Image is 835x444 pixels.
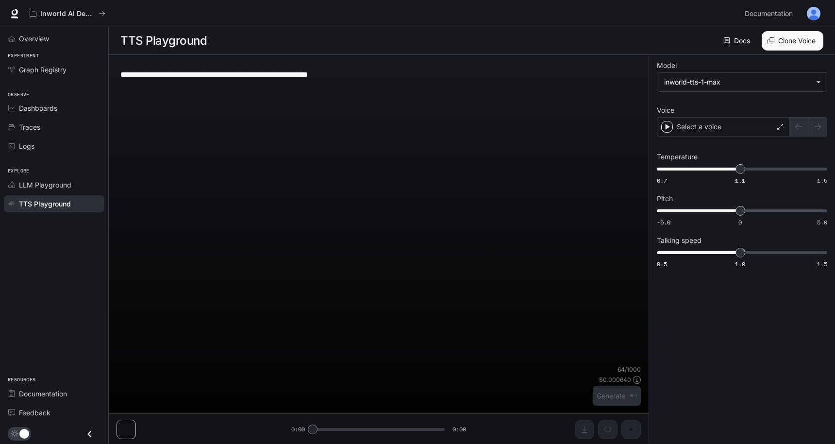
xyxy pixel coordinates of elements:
span: Feedback [19,408,50,418]
span: 1.0 [735,260,745,268]
a: Documentation [4,385,104,402]
a: Feedback [4,404,104,421]
p: Temperature [657,154,698,160]
span: Overview [19,34,49,44]
p: $ 0.000640 [599,376,631,384]
a: Traces [4,119,104,136]
h1: TTS Playground [120,31,207,51]
span: Traces [19,122,40,132]
p: Pitch [657,195,673,202]
a: LLM Playground [4,176,104,193]
span: 1.1 [735,176,745,185]
img: User avatar [807,7,820,20]
a: Overview [4,30,104,47]
span: -5.0 [657,218,670,226]
span: 0.7 [657,176,667,185]
span: LLM Playground [19,180,71,190]
a: Graph Registry [4,61,104,78]
span: Documentation [19,389,67,399]
span: Dashboards [19,103,57,113]
span: Dark mode toggle [19,428,29,439]
a: Dashboards [4,100,104,117]
a: Documentation [741,4,800,23]
button: All workspaces [25,4,110,23]
p: Voice [657,107,674,114]
span: 0.5 [657,260,667,268]
span: 5.0 [817,218,827,226]
button: Clone Voice [762,31,823,51]
p: Select a voice [677,122,721,132]
p: Inworld AI Demos [40,10,95,18]
span: Graph Registry [19,65,67,75]
span: 1.5 [817,260,827,268]
a: Logs [4,137,104,154]
a: Docs [721,31,754,51]
span: Documentation [745,8,793,20]
a: TTS Playground [4,195,104,212]
div: inworld-tts-1-max [657,73,827,91]
span: TTS Playground [19,199,71,209]
span: 0 [738,218,742,226]
span: Logs [19,141,34,151]
span: 1.5 [817,176,827,185]
button: Close drawer [79,424,100,444]
div: inworld-tts-1-max [664,77,811,87]
p: 64 / 1000 [618,365,641,374]
p: Model [657,62,677,69]
button: User avatar [804,4,823,23]
p: Talking speed [657,237,701,244]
